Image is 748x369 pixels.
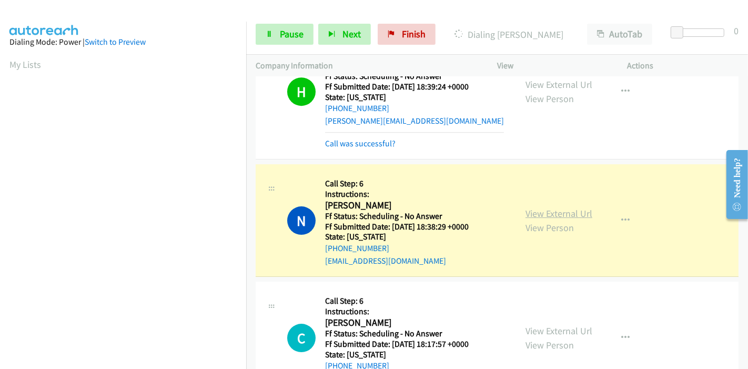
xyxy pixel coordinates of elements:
a: View External Url [525,325,592,337]
h5: Ff Status: Scheduling - No Answer [325,211,469,222]
p: Actions [628,59,739,72]
a: [PERSON_NAME][EMAIL_ADDRESS][DOMAIN_NAME] [325,116,504,126]
a: [PHONE_NUMBER] [325,243,389,253]
h5: Ff Submitted Date: [DATE] 18:39:24 +0000 [325,82,504,92]
h1: N [287,206,316,235]
a: View External Url [525,207,592,220]
h5: Call Step: 6 [325,178,469,189]
div: Dialing Mode: Power | [9,36,237,48]
a: [PHONE_NUMBER] [325,103,389,113]
a: Switch to Preview [85,37,146,47]
iframe: Resource Center [718,143,748,226]
a: Pause [256,24,314,45]
a: View Person [525,339,574,351]
h5: State: [US_STATE] [325,92,504,103]
h2: [PERSON_NAME] [325,200,469,212]
div: The call is yet to be attempted [287,324,316,352]
button: AutoTab [587,24,652,45]
p: Dialing [PERSON_NAME] [450,27,568,42]
h1: H [287,77,316,106]
div: 0 [734,24,739,38]
a: Call was successful? [325,138,396,148]
a: [EMAIL_ADDRESS][DOMAIN_NAME] [325,256,446,266]
h5: Ff Status: Scheduling - No Answer [325,71,504,82]
h1: C [287,324,316,352]
h5: Ff Submitted Date: [DATE] 18:38:29 +0000 [325,222,469,232]
p: View [497,59,609,72]
a: View Person [525,93,574,105]
a: View Person [525,222,574,234]
span: Finish [402,28,426,40]
h5: Ff Submitted Date: [DATE] 18:17:57 +0000 [325,339,469,350]
h5: Call Step: 6 [325,296,469,306]
a: View External Url [525,78,592,91]
p: Company Information [256,59,478,72]
span: Pause [280,28,304,40]
h5: Ff Status: Scheduling - No Answer [325,328,469,339]
h2: [PERSON_NAME] [325,317,469,329]
a: Finish [378,24,436,45]
h5: Instructions: [325,189,469,200]
span: Next [342,28,361,40]
h5: State: [US_STATE] [325,350,469,360]
a: My Lists [9,58,41,71]
h5: Instructions: [325,306,469,317]
h5: State: [US_STATE] [325,232,469,242]
button: Next [318,24,371,45]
